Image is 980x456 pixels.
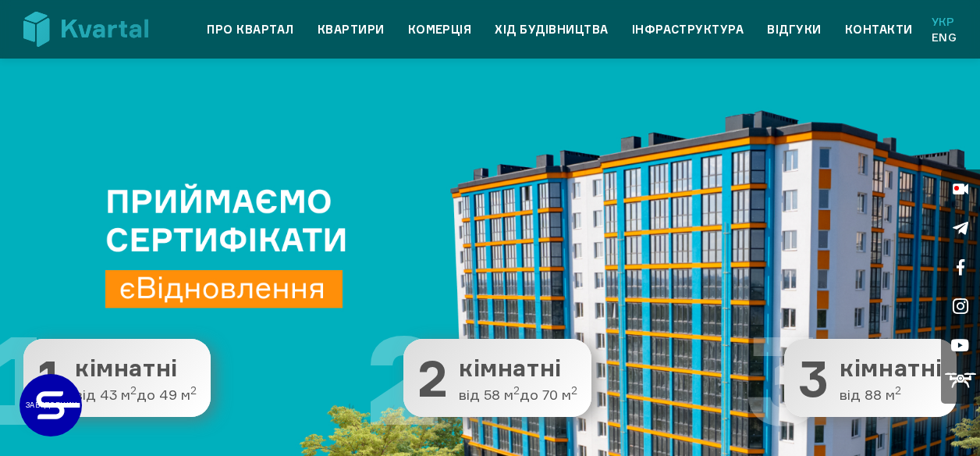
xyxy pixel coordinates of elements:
img: Kvartal [23,12,148,47]
a: Про квартал [207,20,293,39]
span: 2 [417,353,448,403]
a: ЗАБУДОВНИК [20,374,82,436]
a: Контакти [845,20,913,39]
sup: 2 [895,384,901,397]
sup: 2 [513,384,520,397]
a: Квартири [318,20,385,39]
span: 3 [798,353,829,403]
a: Комерція [408,20,472,39]
button: 3 3 кімнатні від 88 м2 [784,339,957,417]
button: 1 1 кімнатні від 43 м2до 49 м2 [23,339,211,417]
sup: 2 [190,384,197,397]
sup: 2 [130,384,137,397]
span: кімнатні [459,355,577,381]
a: Eng [932,30,957,45]
span: кімнатні [75,355,197,381]
span: 1 [37,353,64,403]
span: від 58 м до 70 м [459,387,577,403]
a: Хід будівництва [495,20,608,39]
span: кімнатні [840,355,943,381]
a: Укр [932,14,957,30]
span: від 88 м [840,387,943,403]
sup: 2 [571,384,577,397]
a: Відгуки [767,20,821,39]
a: Інфраструктура [632,20,744,39]
button: 2 2 кімнатні від 58 м2до 70 м2 [403,339,591,417]
text: ЗАБУДОВНИК [26,401,77,409]
span: від 43 м до 49 м [75,387,197,403]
